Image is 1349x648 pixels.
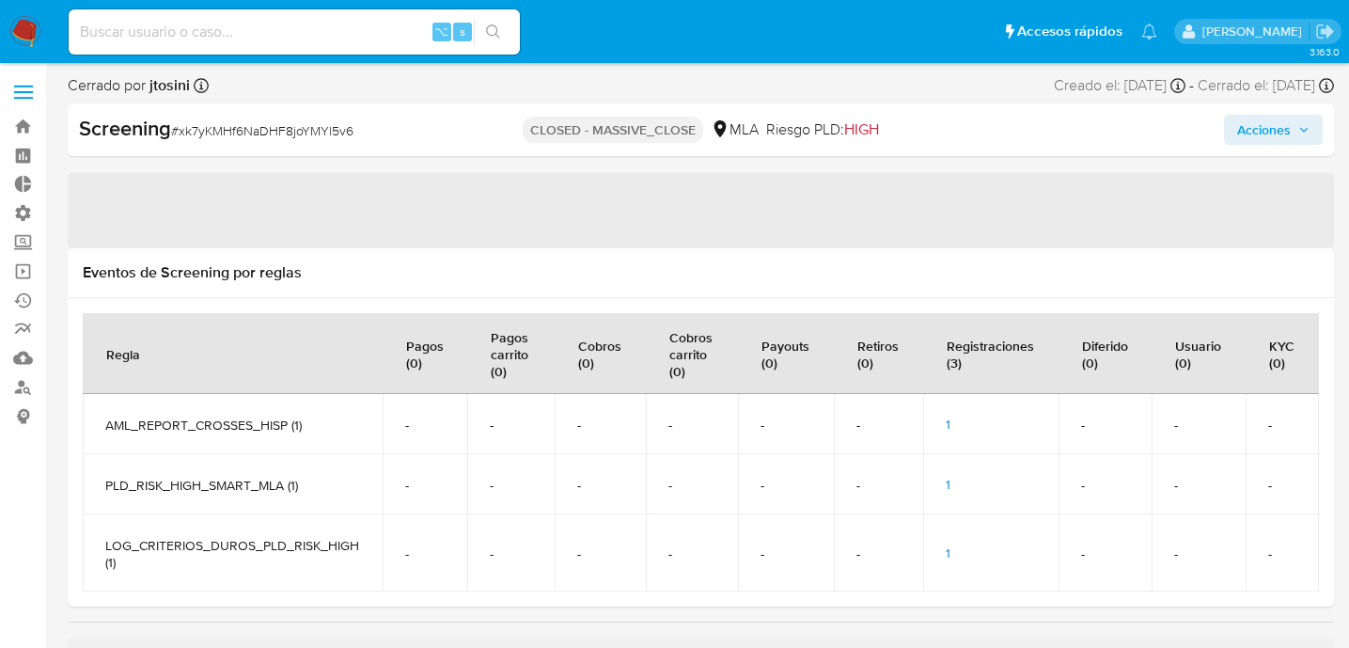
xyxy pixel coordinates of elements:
[105,537,360,571] span: LOG_CRITERIOS_DUROS_PLD_RISK_HIGH (1)
[490,417,532,434] span: -
[739,323,833,385] div: Payouts (0)
[668,545,716,562] span: -
[384,323,467,385] div: Pagos (0)
[761,545,811,562] span: -
[1153,323,1245,385] div: Usuario (0)
[1268,417,1296,434] span: -
[434,23,448,40] span: ⌥
[647,314,738,393] div: Cobros carrito (0)
[1017,22,1122,41] span: Accesos rápidos
[490,477,532,494] span: -
[405,545,446,562] span: -
[79,113,171,143] b: Screening
[835,323,922,385] div: Retiros (0)
[146,74,190,96] b: jtosini
[490,545,532,562] span: -
[761,477,811,494] span: -
[577,545,623,562] span: -
[924,323,1058,385] div: Registraciones (3)
[668,477,716,494] span: -
[1174,417,1223,434] span: -
[468,314,554,393] div: Pagos carrito (0)
[171,121,353,140] span: # xk7yKMHf6NaDHF8joYMYl5v6
[668,417,716,434] span: -
[856,545,901,562] span: -
[1315,22,1335,41] a: Salir
[1059,323,1152,385] div: Diferido (0)
[405,417,446,434] span: -
[405,477,446,494] span: -
[1202,23,1309,40] p: giuliana.competiello@mercadolibre.com
[946,475,950,494] span: 1
[1081,477,1130,494] span: -
[460,23,465,40] span: s
[856,477,901,494] span: -
[1268,545,1296,562] span: -
[711,119,759,140] div: MLA
[1237,115,1291,145] span: Acciones
[84,331,163,376] div: Regla
[523,117,703,143] p: CLOSED - MASSIVE_CLOSE
[105,477,360,494] span: PLD_RISK_HIGH_SMART_MLA (1)
[1247,323,1318,385] div: KYC (0)
[1174,545,1223,562] span: -
[474,19,512,45] button: search-icon
[766,119,879,140] span: Riesgo PLD:
[946,415,950,434] span: 1
[1224,115,1323,145] button: Acciones
[83,263,1319,282] h1: Eventos de Screening por reglas
[946,544,950,562] span: 1
[761,417,811,434] span: -
[856,417,901,434] span: -
[1081,417,1130,434] span: -
[577,477,623,494] span: -
[1189,75,1194,96] span: -
[69,20,520,44] input: Buscar usuario o caso...
[1054,75,1185,96] div: Creado el: [DATE]
[844,119,879,140] span: HIGH
[1198,75,1334,96] div: Cerrado el: [DATE]
[105,417,360,434] span: AML_REPORT_CROSSES_HISP (1)
[1141,24,1157,40] a: Notificaciones
[68,75,190,96] span: Cerrado por
[577,417,623,434] span: -
[1174,477,1223,494] span: -
[68,173,1334,248] span: ‌
[556,323,645,385] div: Cobros (0)
[1081,545,1130,562] span: -
[1268,477,1296,494] span: -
